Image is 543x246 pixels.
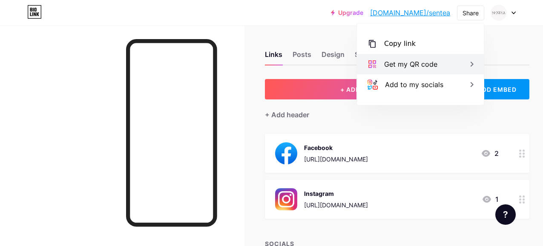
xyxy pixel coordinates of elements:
div: Add to my socials [385,79,443,90]
img: sentea [491,5,507,21]
div: 2 [481,148,499,158]
button: + ADD LINK [265,79,452,99]
div: 1 [482,194,499,204]
div: Subscribers [355,49,406,65]
a: [DOMAIN_NAME]/sentea [370,8,450,18]
div: Posts [293,49,311,65]
div: + Add header [265,110,309,120]
div: Instagram [304,189,368,198]
a: Upgrade [331,9,363,16]
div: [URL][DOMAIN_NAME] [304,155,368,164]
img: Instagram [275,188,297,210]
div: Links [265,49,282,65]
div: Facebook [304,143,368,152]
div: [URL][DOMAIN_NAME] [304,201,368,209]
div: Get my QR code [384,59,437,69]
div: Design [322,49,345,65]
span: + ADD LINK [340,86,377,93]
div: + ADD EMBED [459,79,529,99]
div: Share [463,8,479,17]
img: Facebook [275,142,297,164]
div: Copy link [384,39,416,49]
